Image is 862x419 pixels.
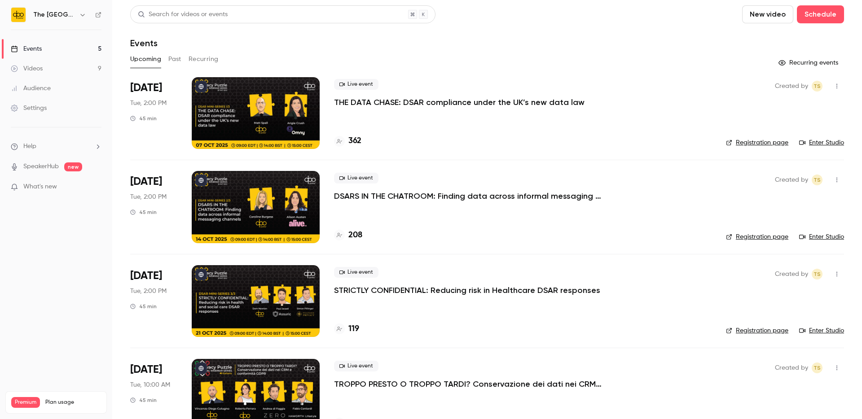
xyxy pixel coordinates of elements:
a: Registration page [726,138,788,147]
a: DSARS IN THE CHATROOM: Finding data across informal messaging channels [334,191,603,201]
button: Past [168,52,181,66]
a: 362 [334,135,361,147]
span: [DATE] [130,81,162,95]
a: Registration page [726,232,788,241]
span: Taylor Swann [812,362,822,373]
a: Enter Studio [799,326,844,335]
div: Events [11,44,42,53]
span: TS [814,362,821,373]
div: Oct 7 Tue, 2:00 PM (Europe/London) [130,77,177,149]
span: Live event [334,361,378,371]
span: Created by [775,269,808,279]
span: Taylor Swann [812,175,822,185]
span: [DATE] [130,269,162,283]
img: The DPO Centre [11,8,26,22]
span: Created by [775,362,808,373]
div: 45 min [130,303,157,310]
h4: 362 [348,135,361,147]
h1: Events [130,38,158,48]
div: 45 min [130,115,157,122]
a: THE DATA CHASE: DSAR compliance under the UK’s new data law [334,97,585,108]
span: Taylor Swann [812,81,822,92]
div: Oct 21 Tue, 2:00 PM (Europe/London) [130,265,177,337]
span: Tue, 2:00 PM [130,99,167,108]
span: Premium [11,397,40,408]
span: Tue, 2:00 PM [130,287,167,296]
span: [DATE] [130,175,162,189]
button: Recurring [189,52,219,66]
a: Registration page [726,326,788,335]
button: Schedule [797,5,844,23]
div: Oct 14 Tue, 2:00 PM (Europe/London) [130,171,177,243]
div: 45 min [130,397,157,404]
span: TS [814,81,821,92]
div: 45 min [130,209,157,216]
span: new [64,162,82,171]
div: Settings [11,104,47,113]
span: Live event [334,79,378,90]
span: Help [23,142,36,151]
span: What's new [23,182,57,192]
span: Tue, 2:00 PM [130,192,167,201]
span: Live event [334,173,378,183]
button: Upcoming [130,52,161,66]
div: Videos [11,64,43,73]
a: STRICTLY CONFIDENTIAL: Reducing risk in Healthcare DSAR responses [334,285,600,296]
span: Created by [775,175,808,185]
div: Search for videos or events [138,10,228,19]
button: New video [742,5,793,23]
h6: The [GEOGRAPHIC_DATA] [33,10,75,19]
span: Created by [775,81,808,92]
div: Audience [11,84,51,93]
a: 119 [334,323,359,335]
span: Tue, 10:00 AM [130,380,170,389]
h4: 119 [348,323,359,335]
span: Plan usage [45,399,101,406]
a: Enter Studio [799,232,844,241]
span: Taylor Swann [812,269,822,279]
a: SpeakerHub [23,162,59,171]
span: Live event [334,267,378,278]
h4: 208 [348,229,362,241]
a: TROPPO PRESTO O TROPPO TARDI? Conservazione dei dati nei CRM e conformità GDPR [334,379,603,389]
span: TS [814,269,821,279]
a: Enter Studio [799,138,844,147]
span: [DATE] [130,362,162,377]
button: Recurring events [774,56,844,70]
a: 208 [334,229,362,241]
li: help-dropdown-opener [11,142,101,151]
span: TS [814,175,821,185]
